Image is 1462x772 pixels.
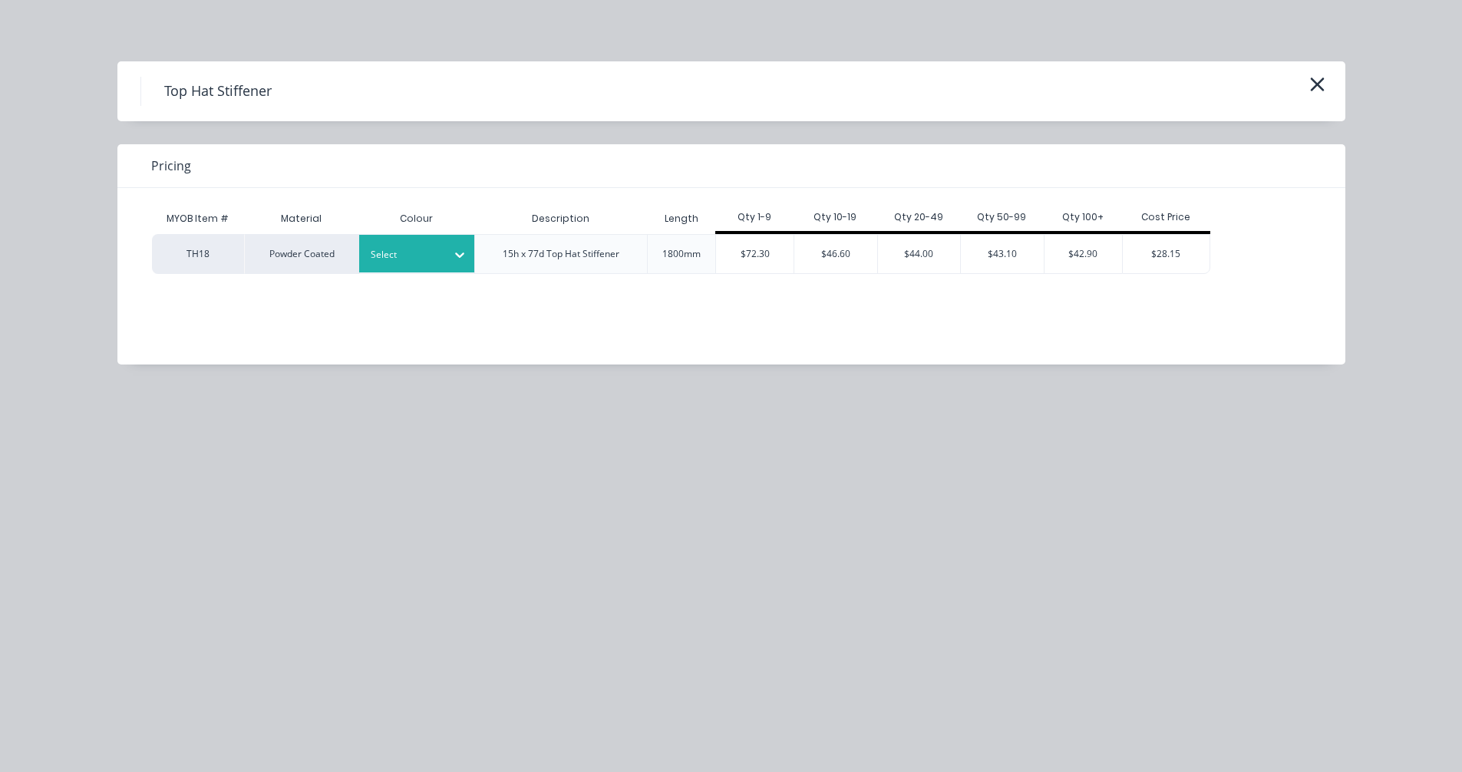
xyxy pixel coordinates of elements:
div: Qty 10-19 [794,210,877,224]
div: 1800mm [662,247,701,261]
div: $44.00 [878,235,961,273]
div: Qty 20-49 [877,210,961,224]
div: 15h x 77d Top Hat Stiffener [503,247,619,261]
div: Qty 1-9 [715,210,794,224]
div: $46.60 [794,235,877,273]
div: Qty 100+ [1044,210,1122,224]
div: Material [244,203,359,234]
div: $42.90 [1045,235,1122,273]
span: Pricing [151,157,191,175]
div: $72.30 [716,235,794,273]
div: Qty 50-99 [960,210,1044,224]
div: Powder Coated [244,234,359,274]
div: $43.10 [961,235,1044,273]
div: Colour [359,203,474,234]
div: $28.15 [1123,235,1210,273]
h4: Top Hat Stiffener [140,77,295,106]
div: TH18 [152,234,244,274]
div: MYOB Item # [152,203,244,234]
div: Cost Price [1122,210,1210,224]
div: Length [652,200,711,238]
div: Description [520,200,602,238]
